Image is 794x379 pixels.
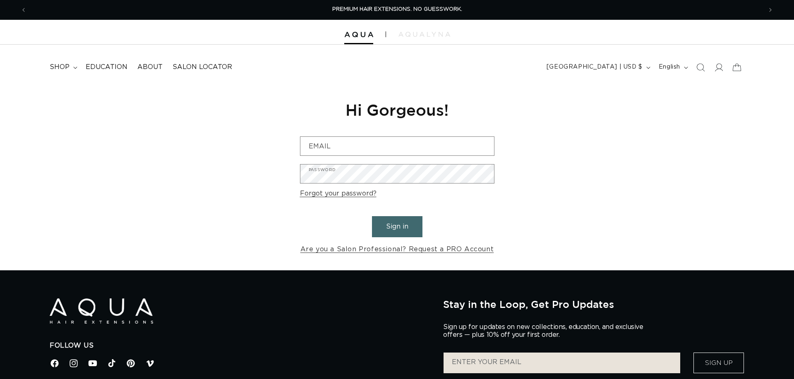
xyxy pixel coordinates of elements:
[132,58,168,76] a: About
[691,58,710,76] summary: Search
[398,32,450,37] img: aqualyna.com
[50,298,153,324] img: Aqua Hair Extensions
[542,60,654,75] button: [GEOGRAPHIC_DATA] | USD $
[547,63,643,72] span: [GEOGRAPHIC_DATA] | USD $
[300,243,494,255] a: Are you a Salon Professional? Request a PRO Account
[86,63,127,72] span: Education
[344,32,373,38] img: Aqua Hair Extensions
[693,353,744,373] button: Sign Up
[444,353,680,373] input: ENTER YOUR EMAIL
[753,339,794,379] iframe: Chat Widget
[81,58,132,76] a: Education
[168,58,237,76] a: Salon Locator
[443,298,744,310] h2: Stay in the Loop, Get Pro Updates
[443,323,650,339] p: Sign up for updates on new collections, education, and exclusive offers — plus 10% off your first...
[300,137,494,155] input: Email
[45,58,81,76] summary: shop
[659,63,680,72] span: English
[50,63,70,72] span: shop
[300,188,377,200] a: Forgot your password?
[372,216,422,237] button: Sign in
[761,2,780,18] button: Next announcement
[173,63,232,72] span: Salon Locator
[300,100,494,120] h1: Hi Gorgeous!
[332,7,462,12] span: PREMIUM HAIR EXTENSIONS. NO GUESSWORK.
[137,63,163,72] span: About
[50,341,431,350] h2: Follow Us
[654,60,691,75] button: English
[14,2,33,18] button: Previous announcement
